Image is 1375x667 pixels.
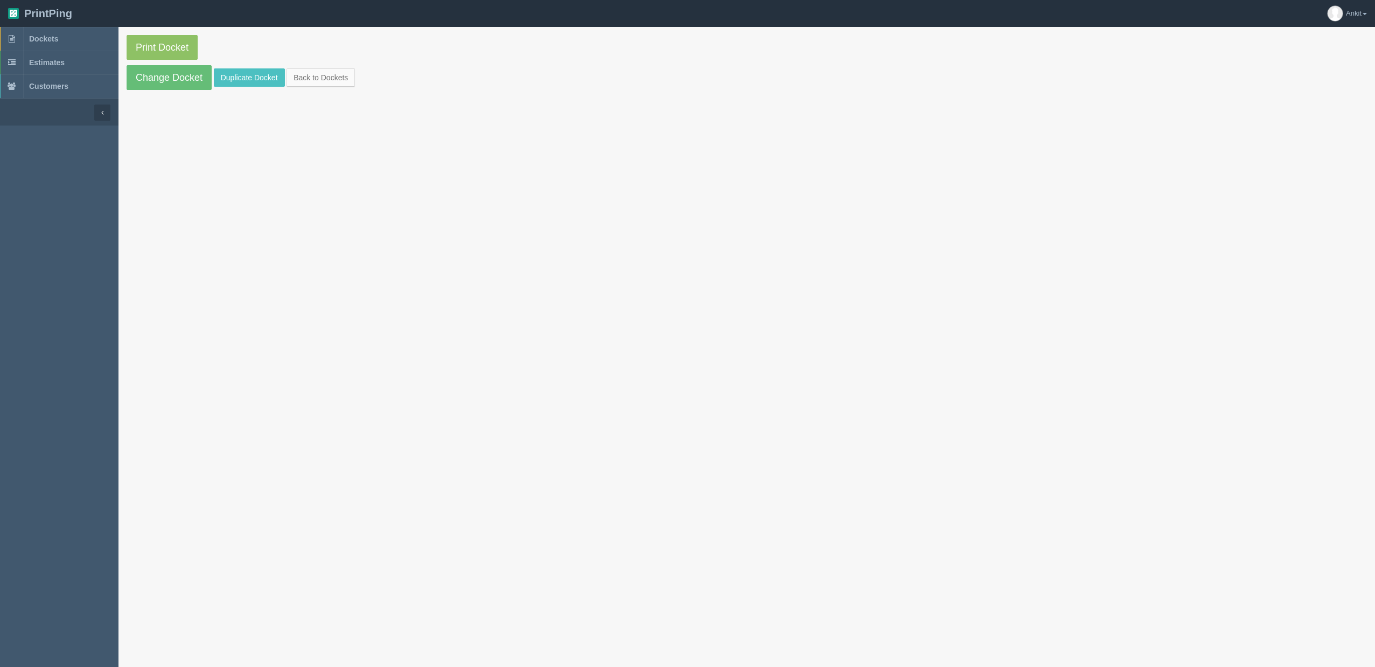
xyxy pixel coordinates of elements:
a: Duplicate Docket [214,68,285,87]
span: Estimates [29,58,65,67]
span: Dockets [29,34,58,43]
img: logo-3e63b451c926e2ac314895c53de4908e5d424f24456219fb08d385ab2e579770.png [8,8,19,19]
a: Back to Dockets [287,68,355,87]
img: avatar_default-7531ab5dedf162e01f1e0bb0964e6a185e93c5c22dfe317fb01d7f8cd2b1632c.jpg [1328,6,1343,21]
a: Print Docket [127,35,198,60]
span: Customers [29,82,68,91]
a: Change Docket [127,65,212,90]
